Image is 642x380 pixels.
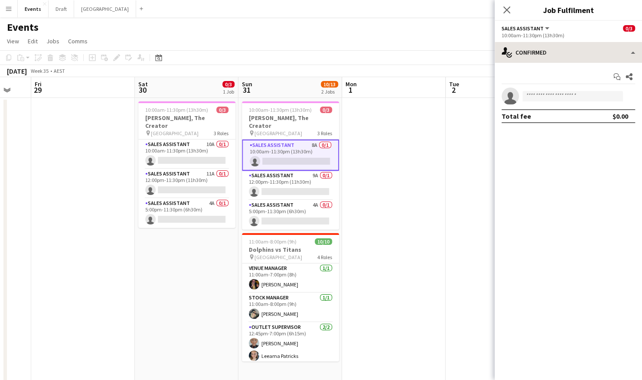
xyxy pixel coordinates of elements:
app-card-role: Sales Assistant9A0/112:00pm-11:30pm (11h30m) [242,171,339,200]
span: 0/3 [222,81,235,88]
span: [GEOGRAPHIC_DATA] [254,254,302,260]
h3: [PERSON_NAME], The Creator [138,114,235,130]
div: 10:00am-11:30pm (13h30m) [502,32,635,39]
span: Edit [28,37,38,45]
app-card-role: Sales Assistant4A0/15:00pm-11:30pm (6h30m) [138,198,235,228]
app-job-card: 11:00am-8:00pm (9h)10/10Dolphins vs Titans [GEOGRAPHIC_DATA]4 RolesVenue Manager1/111:00am-7:00pm... [242,233,339,361]
span: 3 Roles [214,130,228,136]
div: 2 Jobs [321,88,338,95]
span: 0/3 [216,107,228,113]
span: 30 [137,85,148,95]
span: Fri [35,80,42,88]
div: $0.00 [613,112,628,120]
span: 10/10 [315,238,332,245]
span: 0/3 [623,25,635,32]
span: View [7,37,19,45]
app-card-role: Stock Manager1/111:00am-8:00pm (9h)[PERSON_NAME] [242,293,339,322]
a: View [3,36,23,47]
div: 1 Job [223,88,234,95]
app-card-role: Venue Manager1/111:00am-7:00pm (8h)[PERSON_NAME] [242,263,339,293]
span: 10/13 [321,81,338,88]
span: Sat [138,80,148,88]
span: Tue [449,80,459,88]
h3: [PERSON_NAME], The Creator [242,114,339,130]
app-job-card: 10:00am-11:30pm (13h30m)0/3[PERSON_NAME], The Creator [GEOGRAPHIC_DATA]3 RolesSales Assistant8A0/... [242,101,339,230]
span: 1 [344,85,357,95]
span: Mon [345,80,357,88]
app-card-role: Sales Assistant10A0/110:00am-11:30pm (13h30m) [138,140,235,169]
h3: Dolphins vs Titans [242,246,339,253]
a: Edit [24,36,41,47]
div: AEST [54,68,65,74]
span: [GEOGRAPHIC_DATA] [254,130,302,136]
span: Jobs [46,37,59,45]
span: 11:00am-8:00pm (9h) [249,238,297,245]
span: [GEOGRAPHIC_DATA] [151,130,199,136]
app-card-role: Outlet Supervisor2/212:45pm-7:00pm (6h15m)[PERSON_NAME]Leearna Patricks [242,322,339,364]
span: Sun [242,80,252,88]
a: Jobs [43,36,63,47]
button: [GEOGRAPHIC_DATA] [74,0,136,17]
span: Comms [68,37,88,45]
span: Sales Assistant [502,25,544,32]
div: Total fee [502,112,531,120]
a: Comms [65,36,91,47]
span: 3 Roles [317,130,332,136]
app-card-role: Sales Assistant8A0/110:00am-11:30pm (13h30m) [242,140,339,171]
app-card-role: Sales Assistant4A0/15:00pm-11:30pm (6h30m) [242,200,339,230]
span: 4 Roles [317,254,332,260]
span: 29 [33,85,42,95]
span: 10:00am-11:30pm (13h30m) [145,107,208,113]
span: Week 35 [29,68,50,74]
h3: Job Fulfilment [495,4,642,16]
h1: Events [7,21,39,34]
div: Confirmed [495,42,642,63]
span: 2 [448,85,459,95]
button: Events [18,0,49,17]
div: [DATE] [7,67,27,75]
app-job-card: 10:00am-11:30pm (13h30m)0/3[PERSON_NAME], The Creator [GEOGRAPHIC_DATA]3 RolesSales Assistant10A0... [138,101,235,228]
span: 31 [241,85,252,95]
button: Draft [49,0,74,17]
button: Sales Assistant [502,25,551,32]
app-card-role: Sales Assistant11A0/112:00pm-11:30pm (11h30m) [138,169,235,198]
span: 10:00am-11:30pm (13h30m) [249,107,312,113]
span: 0/3 [320,107,332,113]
